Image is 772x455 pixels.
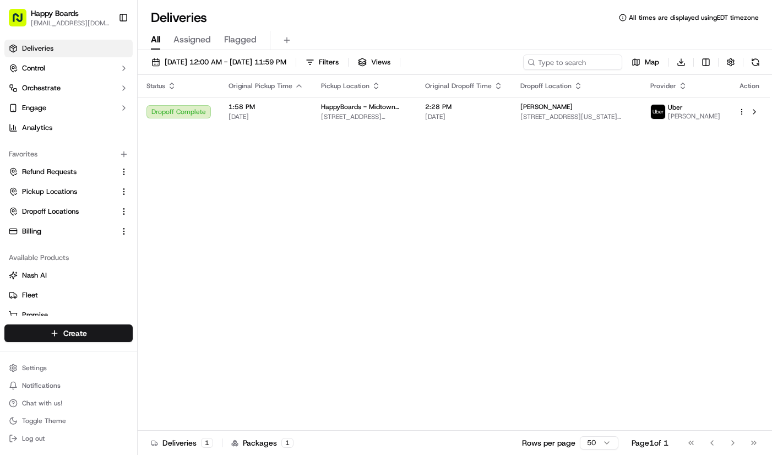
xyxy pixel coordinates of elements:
span: Uber [668,103,683,112]
button: Refund Requests [4,163,133,181]
span: Dropoff Locations [22,207,79,216]
span: 1:58 PM [229,102,303,111]
div: 1 [281,438,293,448]
button: Promise [4,306,133,324]
span: [DATE] 12:00 AM - [DATE] 11:59 PM [165,57,286,67]
span: Toggle Theme [22,416,66,425]
button: Toggle Theme [4,413,133,429]
button: Filters [301,55,344,70]
span: Deliveries [22,44,53,53]
span: [DATE] [229,112,303,121]
button: Orchestrate [4,79,133,97]
span: Billing [22,226,41,236]
button: Happy Boards[EMAIL_ADDRESS][DOMAIN_NAME] [4,4,114,31]
span: Map [645,57,659,67]
button: [DATE] 12:00 AM - [DATE] 11:59 PM [146,55,291,70]
span: Fleet [22,290,38,300]
a: Refund Requests [9,167,115,177]
a: Pickup Locations [9,187,115,197]
h1: Deliveries [151,9,207,26]
a: Nash AI [9,270,128,280]
button: Views [353,55,395,70]
span: Nash AI [22,270,47,280]
button: Dropoff Locations [4,203,133,220]
span: Analytics [22,123,52,133]
span: HappyBoards - Midtown New [321,102,407,111]
span: All [151,33,160,46]
span: Notifications [22,381,61,390]
span: Control [22,63,45,73]
button: Log out [4,431,133,446]
a: Billing [9,226,115,236]
button: Control [4,59,133,77]
div: Packages [231,437,293,448]
span: Original Pickup Time [229,82,292,90]
a: Fleet [9,290,128,300]
span: [PERSON_NAME] [520,102,573,111]
button: Billing [4,223,133,240]
a: Deliveries [4,40,133,57]
button: Settings [4,360,133,376]
span: Assigned [173,33,211,46]
a: Analytics [4,119,133,137]
span: Refund Requests [22,167,77,177]
button: Refresh [748,55,763,70]
span: [PERSON_NAME] [668,112,720,121]
span: Status [146,82,165,90]
p: Rows per page [522,437,575,448]
span: Views [371,57,390,67]
span: Settings [22,364,47,372]
span: Pickup Locations [22,187,77,197]
span: Dropoff Location [520,82,572,90]
span: Engage [22,103,46,113]
div: Deliveries [151,437,213,448]
button: Map [627,55,664,70]
div: Favorites [4,145,133,163]
span: [DATE] [425,112,503,121]
button: Engage [4,99,133,117]
span: Flagged [224,33,257,46]
button: [EMAIL_ADDRESS][DOMAIN_NAME] [31,19,110,28]
span: Log out [22,434,45,443]
input: Type to search [523,55,622,70]
span: Promise [22,310,48,320]
button: Happy Boards [31,8,79,19]
div: Available Products [4,249,133,267]
div: Action [738,82,761,90]
span: Filters [319,57,339,67]
button: Chat with us! [4,396,133,411]
button: Fleet [4,286,133,304]
span: [STREET_ADDRESS][US_STATE][US_STATE] [520,112,633,121]
div: Page 1 of 1 [632,437,668,448]
span: [STREET_ADDRESS][US_STATE] [321,112,407,121]
span: Original Dropoff Time [425,82,492,90]
span: All times are displayed using EDT timezone [629,13,759,22]
span: 2:28 PM [425,102,503,111]
img: uber-new-logo.jpeg [651,105,665,119]
button: Nash AI [4,267,133,284]
button: Notifications [4,378,133,393]
a: Dropoff Locations [9,207,115,216]
button: Pickup Locations [4,183,133,201]
a: Promise [9,310,128,320]
span: Orchestrate [22,83,61,93]
div: 1 [201,438,213,448]
span: Chat with us! [22,399,62,408]
button: Create [4,324,133,342]
span: Pickup Location [321,82,369,90]
span: Provider [650,82,676,90]
span: Create [63,328,87,339]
